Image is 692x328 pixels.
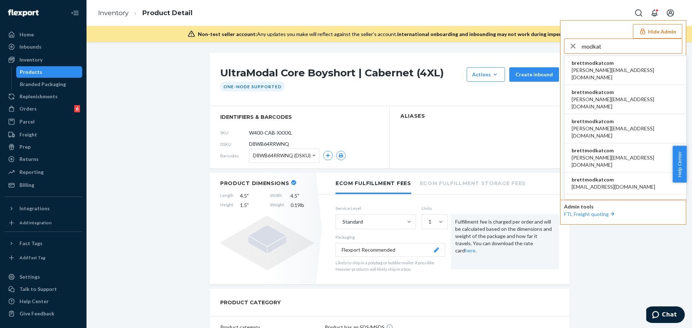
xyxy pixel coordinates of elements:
[19,255,45,261] div: Add Fast Tag
[572,67,679,81] span: [PERSON_NAME][EMAIL_ADDRESS][DOMAIN_NAME]
[220,296,281,309] h2: PRODUCT CATEGORY
[270,192,284,199] span: Width
[572,89,679,96] span: brettmodkatcom
[336,234,445,240] p: Packaging
[509,67,559,82] button: Create inbound
[342,218,363,225] div: Standard
[4,271,82,283] a: Settings
[4,296,82,307] a: Help Center
[19,43,41,50] div: Inbounds
[572,118,679,125] span: brettmodkatcom
[673,146,687,183] button: Help Center
[19,273,40,280] div: Settings
[220,113,378,121] span: identifiers & barcodes
[220,67,463,82] h1: UltraModal Core Boyshort | Cabernet (4XL)
[4,203,82,214] button: Integrations
[631,6,646,20] button: Open Search Box
[19,31,34,38] div: Home
[74,105,80,112] div: 6
[400,113,559,119] h2: Aliases
[4,116,82,127] a: Parcel
[582,39,682,53] input: Search or paste seller ID
[4,238,82,249] button: Fast Tags
[16,66,83,78] a: Products
[4,179,82,191] a: Billing
[20,68,42,76] div: Products
[4,252,82,264] a: Add Fast Tag
[297,193,299,199] span: "
[428,218,429,225] input: 1
[270,202,284,209] span: Weight
[68,6,82,20] button: Close Navigation
[19,286,57,293] div: Talk to Support
[19,169,44,176] div: Reporting
[247,193,249,199] span: "
[4,308,82,319] button: Give Feedback
[467,67,505,82] button: Actions
[19,205,50,212] div: Integrations
[220,192,234,199] span: Length
[19,105,37,112] div: Orders
[20,81,66,88] div: Branded Packaging
[220,130,249,136] span: SKU
[4,141,82,153] a: Prep
[19,131,37,138] div: Freight
[19,298,49,305] div: Help Center
[342,218,342,225] input: Standard
[465,247,475,253] a: here
[572,183,655,190] span: [EMAIL_ADDRESS][DOMAIN_NAME]
[451,214,559,269] div: Fulfillment fee is charged per order and will be calculated based on the dimensions and weight of...
[240,192,263,199] span: 4.5
[8,9,39,17] img: Flexport logo
[336,260,445,272] p: Likely to ship in a polybag or bubble mailer if possible. Heavier products will likely ship in a ...
[290,202,314,209] span: 0.19 lb
[19,93,58,100] div: Replenishments
[572,154,679,169] span: [PERSON_NAME][EMAIL_ADDRESS][DOMAIN_NAME]
[4,129,82,140] a: Freight
[220,202,234,209] span: Height
[19,310,54,317] div: Give Feedback
[19,143,31,150] div: Prep
[4,54,82,66] a: Inventory
[198,31,584,38] div: Any updates you make will reflect against the seller's account.
[572,147,679,154] span: brettmodkatcom
[336,173,411,194] li: Ecom Fulfillment Fees
[4,153,82,165] a: Returns
[19,56,43,63] div: Inventory
[646,306,685,324] iframe: Opens a widget where you can chat to one of our agents
[253,149,311,162] span: D8WB64RRWNQ (DSKU)
[249,140,289,148] span: D8WB64RRWNQ
[98,9,129,17] a: Inventory
[564,211,616,217] a: FTL Freight quoting
[240,202,263,209] span: 1.5
[572,176,655,183] span: brettmodkatcom
[633,24,682,39] button: Hide Admin
[19,118,35,125] div: Parcel
[92,3,198,24] ol: breadcrumbs
[198,31,257,37] span: Non-test seller account:
[4,217,82,229] a: Add Integration
[142,9,192,17] a: Product Detail
[564,203,682,210] p: Admin tools
[472,71,500,78] div: Actions
[572,59,679,67] span: brettmodkatcom
[4,91,82,102] a: Replenishments
[420,173,526,193] li: Ecom Fulfillment Storage Fees
[4,166,82,178] a: Reporting
[422,205,445,211] label: Units
[4,283,82,295] button: Talk to Support
[4,29,82,40] a: Home
[4,41,82,53] a: Inbounds
[336,205,416,211] label: Service Level
[572,198,655,205] span: brettmodkatcom
[247,202,249,208] span: "
[290,192,314,199] span: 4.5
[16,78,83,90] a: Branded Packaging
[572,96,679,110] span: [PERSON_NAME][EMAIL_ADDRESS][DOMAIN_NAME]
[4,103,82,114] a: Orders6
[19,240,43,247] div: Fast Tags
[663,6,678,20] button: Open account menu
[397,31,584,37] span: International onboarding and inbounding may not work during impersonation.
